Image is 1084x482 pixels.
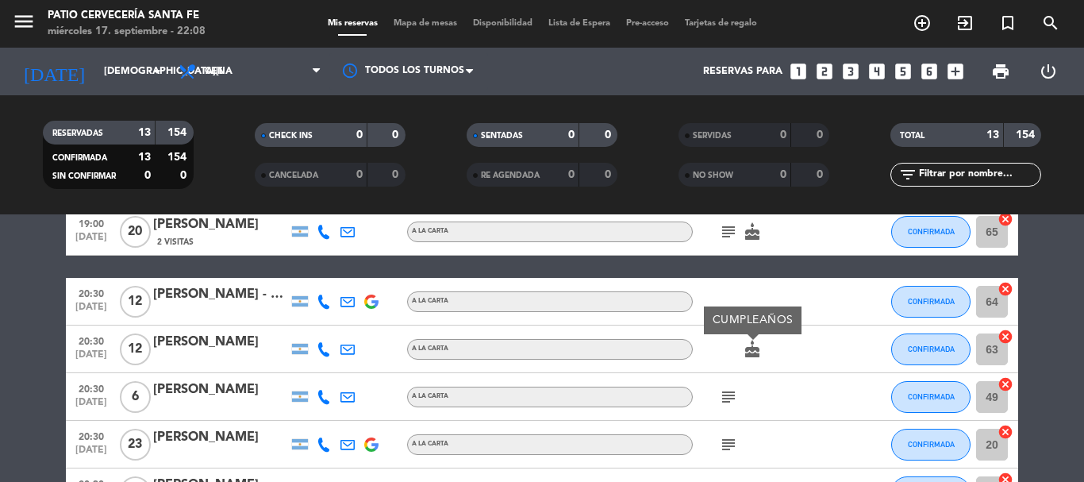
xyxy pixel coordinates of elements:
[780,169,786,180] strong: 0
[48,8,206,24] div: Patio Cervecería Santa Fe
[917,166,1040,183] input: Filtrar por nombre...
[998,329,1013,345] i: cancel
[120,334,151,365] span: 12
[677,19,765,28] span: Tarjetas de regalo
[919,61,940,82] i: looks_6
[153,380,288,400] div: [PERSON_NAME]
[48,24,206,40] div: miércoles 17. septiembre - 22:08
[817,129,826,141] strong: 0
[412,345,448,352] span: A LA CARTA
[986,129,999,141] strong: 13
[908,345,955,353] span: CONFIRMADA
[364,438,379,452] img: google-logo.png
[1039,62,1058,81] i: power_settings_new
[148,62,167,81] i: arrow_drop_down
[908,297,955,306] span: CONFIRMADA
[412,298,448,304] span: A LA CARTA
[153,332,288,353] div: [PERSON_NAME]
[465,19,540,28] span: Disponibilidad
[481,132,523,140] span: SENTADAS
[891,216,971,248] button: CONFIRMADA
[693,172,733,179] span: NO SHOW
[167,127,190,138] strong: 154
[817,169,826,180] strong: 0
[998,376,1013,392] i: cancel
[900,132,924,140] span: TOTAL
[893,61,913,82] i: looks_5
[167,152,190,163] strong: 154
[998,424,1013,440] i: cancel
[481,172,540,179] span: RE AGENDADA
[412,393,448,399] span: A LA CARTA
[913,13,932,33] i: add_circle_outline
[392,129,402,141] strong: 0
[52,172,116,180] span: SIN CONFIRMAR
[788,61,809,82] i: looks_one
[998,211,1013,227] i: cancel
[704,307,801,334] div: CUMPLEAÑOS
[1024,48,1072,95] div: LOG OUT
[945,61,966,82] i: add_box
[71,283,111,302] span: 20:30
[71,232,111,250] span: [DATE]
[269,172,318,179] span: CANCELADA
[891,381,971,413] button: CONFIRMADA
[780,129,786,141] strong: 0
[991,62,1010,81] span: print
[840,61,861,82] i: looks_3
[605,169,614,180] strong: 0
[1041,13,1060,33] i: search
[693,132,732,140] span: SERVIDAS
[356,129,363,141] strong: 0
[180,170,190,181] strong: 0
[52,129,103,137] span: RESERVADAS
[540,19,618,28] span: Lista de Espera
[120,286,151,318] span: 12
[144,170,151,181] strong: 0
[605,129,614,141] strong: 0
[71,379,111,397] span: 20:30
[153,284,288,305] div: [PERSON_NAME] - Regional
[71,214,111,232] span: 19:00
[120,381,151,413] span: 6
[364,295,379,309] img: google-logo.png
[205,66,233,77] span: Cena
[412,441,448,447] span: A LA CARTA
[71,331,111,349] span: 20:30
[12,10,36,33] i: menu
[412,228,448,234] span: A LA CARTA
[120,429,151,461] span: 23
[891,334,971,365] button: CONFIRMADA
[891,286,971,318] button: CONFIRMADA
[998,13,1017,33] i: turned_in_not
[120,216,151,248] span: 20
[955,13,974,33] i: exit_to_app
[356,169,363,180] strong: 0
[891,429,971,461] button: CONFIRMADA
[998,281,1013,297] i: cancel
[908,440,955,449] span: CONFIRMADA
[71,426,111,445] span: 20:30
[568,129,575,141] strong: 0
[719,388,738,407] i: subject
[908,392,955,401] span: CONFIRMADA
[12,54,96,89] i: [DATE]
[392,169,402,180] strong: 0
[743,222,762,241] i: cake
[138,152,151,163] strong: 13
[719,435,738,454] i: subject
[867,61,887,82] i: looks_4
[386,19,465,28] span: Mapa de mesas
[71,397,111,415] span: [DATE]
[269,132,313,140] span: CHECK INS
[618,19,677,28] span: Pre-acceso
[743,340,762,359] i: cake
[898,165,917,184] i: filter_list
[908,227,955,236] span: CONFIRMADA
[153,214,288,235] div: [PERSON_NAME]
[153,427,288,448] div: [PERSON_NAME]
[52,154,107,162] span: CONFIRMADA
[1016,129,1038,141] strong: 154
[719,222,738,241] i: subject
[71,302,111,320] span: [DATE]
